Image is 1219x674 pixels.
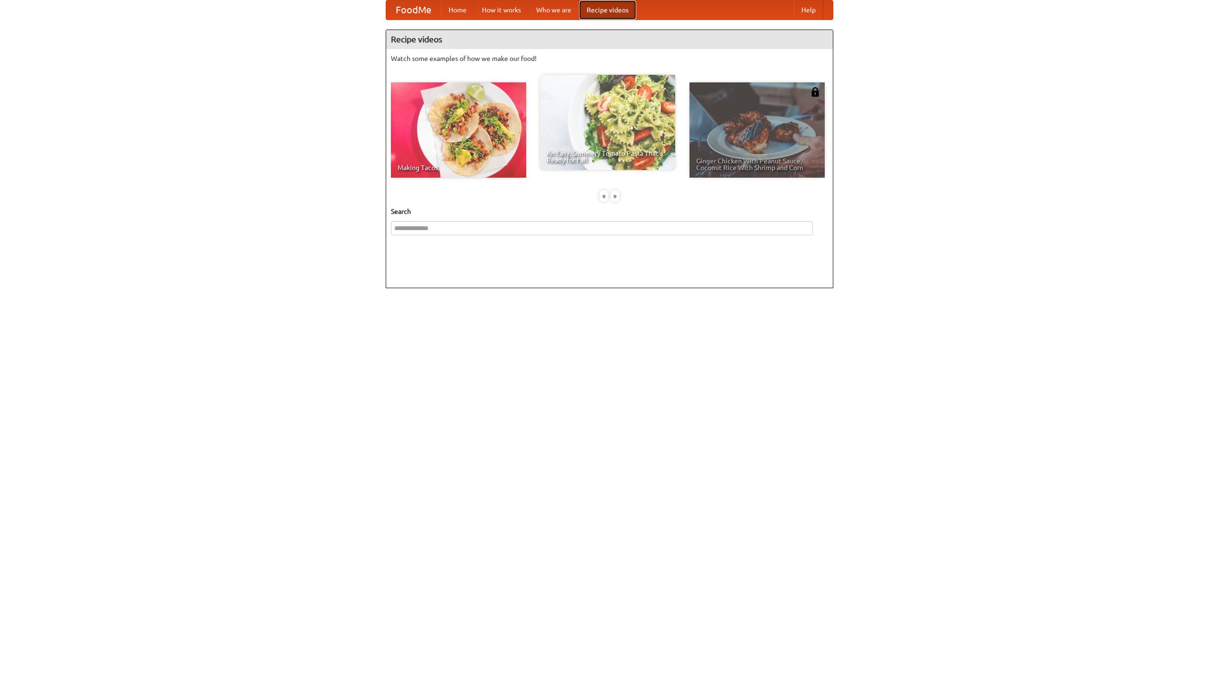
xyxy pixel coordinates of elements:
a: FoodMe [386,0,441,20]
a: Making Tacos [391,82,526,178]
a: Home [441,0,474,20]
a: Help [794,0,823,20]
span: Making Tacos [398,164,520,171]
h4: Recipe videos [386,30,833,49]
div: « [600,190,608,202]
a: Who we are [529,0,579,20]
span: An Easy, Summery Tomato Pasta That's Ready for Fall [547,150,669,163]
img: 483408.png [810,87,820,97]
div: » [611,190,619,202]
a: Recipe videos [579,0,636,20]
a: How it works [474,0,529,20]
a: An Easy, Summery Tomato Pasta That's Ready for Fall [540,75,675,170]
p: Watch some examples of how we make our food! [391,54,828,63]
h5: Search [391,207,828,216]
